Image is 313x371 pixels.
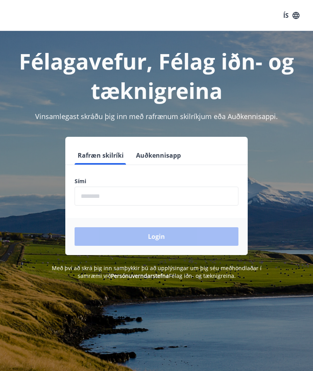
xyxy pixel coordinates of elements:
[9,46,304,105] h1: Félagavefur, Félag iðn- og tæknigreina
[75,146,127,165] button: Rafræn skilríki
[75,177,238,185] label: Sími
[279,9,304,22] button: ÍS
[52,264,262,279] span: Með því að skrá þig inn samþykkir þú að upplýsingar um þig séu meðhöndlaðar í samræmi við Félag i...
[35,112,278,121] span: Vinsamlegast skráðu þig inn með rafrænum skilríkjum eða Auðkennisappi.
[133,146,184,165] button: Auðkennisapp
[111,272,169,279] a: Persónuverndarstefna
